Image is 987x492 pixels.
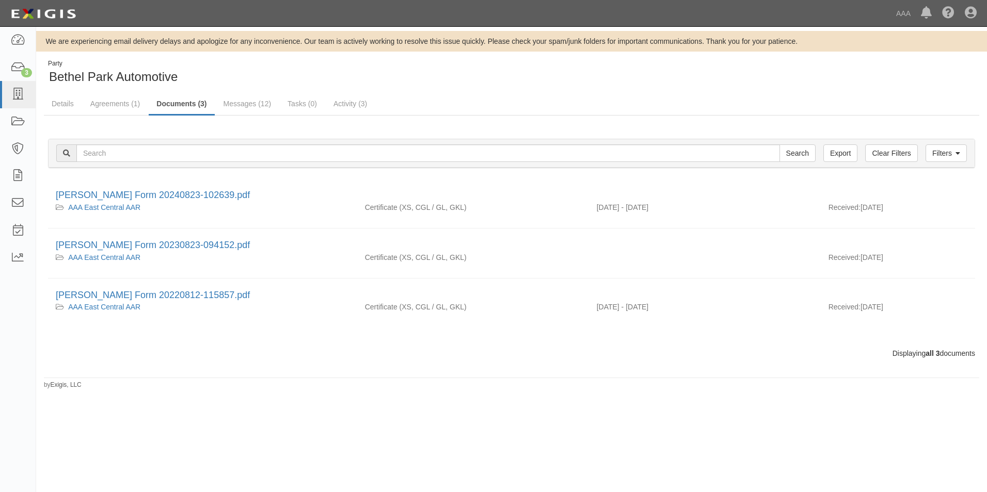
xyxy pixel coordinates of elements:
[779,144,816,162] input: Search
[68,253,140,261] a: AAA East Central AAR
[865,144,917,162] a: Clear Filters
[44,381,82,389] small: by
[56,190,250,200] a: [PERSON_NAME] Form 20240823-102639.pdf
[48,59,178,68] div: Party
[68,303,140,311] a: AAA East Central AAR
[326,93,375,114] a: Activity (3)
[821,302,975,317] div: [DATE]
[823,144,857,162] a: Export
[216,93,279,114] a: Messages (12)
[589,202,821,212] div: Effective 08/23/2024 - Expiration 08/23/2025
[942,7,954,20] i: Help Center - Complianz
[829,202,861,212] p: Received:
[56,252,349,263] div: AAA East Central AAR
[56,289,967,302] div: ACORD Form 20220812-115857.pdf
[21,68,32,77] div: 3
[821,252,975,268] div: [DATE]
[83,93,148,114] a: Agreements (1)
[357,252,589,263] div: Excess/Umbrella Liability Commercial General Liability / Garage Liability Garage Keepers Liability
[68,203,140,211] a: AAA East Central AAR
[44,93,82,114] a: Details
[8,5,79,23] img: logo-5460c22ac91f19d4615b14bd174203de0afe785f0fc80cf4dbbc73dc1793850b.png
[56,290,250,300] a: [PERSON_NAME] Form 20220812-115857.pdf
[51,381,82,388] a: Exigis, LLC
[56,302,349,312] div: AAA East Central AAR
[589,252,821,253] div: Effective - Expiration
[829,252,861,263] p: Received:
[56,239,967,252] div: ACORD Form 20230823-094152.pdf
[76,144,780,162] input: Search
[56,240,250,250] a: [PERSON_NAME] Form 20230823-094152.pdf
[891,3,916,24] a: AAA
[40,348,983,358] div: Displaying documents
[829,302,861,312] p: Received:
[926,144,967,162] a: Filters
[280,93,325,114] a: Tasks (0)
[589,302,821,312] div: Effective 08/23/2022 - Expiration 08/23/2023
[36,36,987,46] div: We are experiencing email delivery delays and apologize for any inconvenience. Our team is active...
[56,189,967,202] div: ACORD Form 20240823-102639.pdf
[44,59,504,86] div: Bethel Park Automotive
[357,202,589,212] div: Excess/Umbrella Liability Commercial General Liability / Garage Liability Garage Keepers Liability
[56,202,349,212] div: AAA East Central AAR
[926,349,940,357] b: all 3
[821,202,975,218] div: [DATE]
[49,70,178,84] span: Bethel Park Automotive
[357,302,589,312] div: Excess/Umbrella Liability Commercial General Liability / Garage Liability Garage Keepers Liability
[149,93,214,116] a: Documents (3)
